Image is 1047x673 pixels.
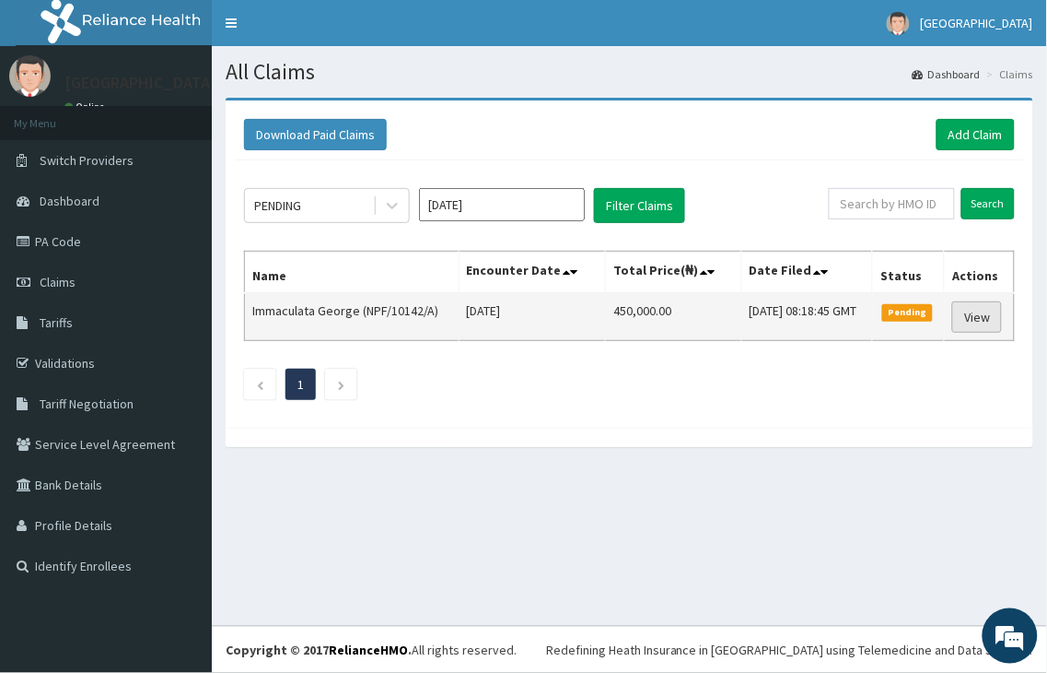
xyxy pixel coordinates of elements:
div: Redefining Heath Insurance in [GEOGRAPHIC_DATA] using Telemedicine and Data Science! [546,641,1033,659]
img: User Image [887,12,910,35]
span: [GEOGRAPHIC_DATA] [921,15,1033,31]
button: Download Paid Claims [244,119,387,150]
div: PENDING [254,196,301,215]
span: Switch Providers [40,152,134,169]
a: Next page [337,376,345,393]
img: d_794563401_company_1708531726252_794563401 [34,92,75,138]
a: Online [64,100,109,113]
th: Actions [945,252,1015,294]
span: Dashboard [40,193,99,209]
td: [DATE] [459,293,605,341]
img: User Image [9,55,51,97]
footer: All rights reserved. [212,626,1047,673]
span: Tariff Negotiation [40,396,134,412]
a: Previous page [256,376,264,393]
td: 450,000.00 [606,293,742,341]
td: Immaculata George (NPF/10142/A) [245,293,460,341]
span: We're online! [107,213,254,399]
h1: All Claims [226,60,1033,84]
a: Add Claim [936,119,1015,150]
input: Search by HMO ID [829,188,955,219]
th: Total Price(₦) [606,252,742,294]
li: Claims [983,66,1033,82]
th: Encounter Date [459,252,605,294]
td: [DATE] 08:18:45 GMT [741,293,872,341]
p: [GEOGRAPHIC_DATA] [64,75,216,91]
span: Tariffs [40,314,73,331]
span: Claims [40,274,76,290]
button: Filter Claims [594,188,685,223]
a: Page 1 is your current page [297,376,304,393]
textarea: Type your message and hit 'Enter' [9,465,351,529]
strong: Copyright © 2017 . [226,642,412,658]
div: Minimize live chat window [302,9,346,53]
a: Dashboard [913,66,981,82]
a: RelianceHMO [329,642,408,658]
a: View [952,301,1002,333]
input: Select Month and Year [419,188,585,221]
span: Pending [882,304,933,321]
th: Status [873,252,945,294]
th: Name [245,252,460,294]
div: Chat with us now [96,103,309,127]
input: Search [961,188,1015,219]
th: Date Filed [741,252,872,294]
